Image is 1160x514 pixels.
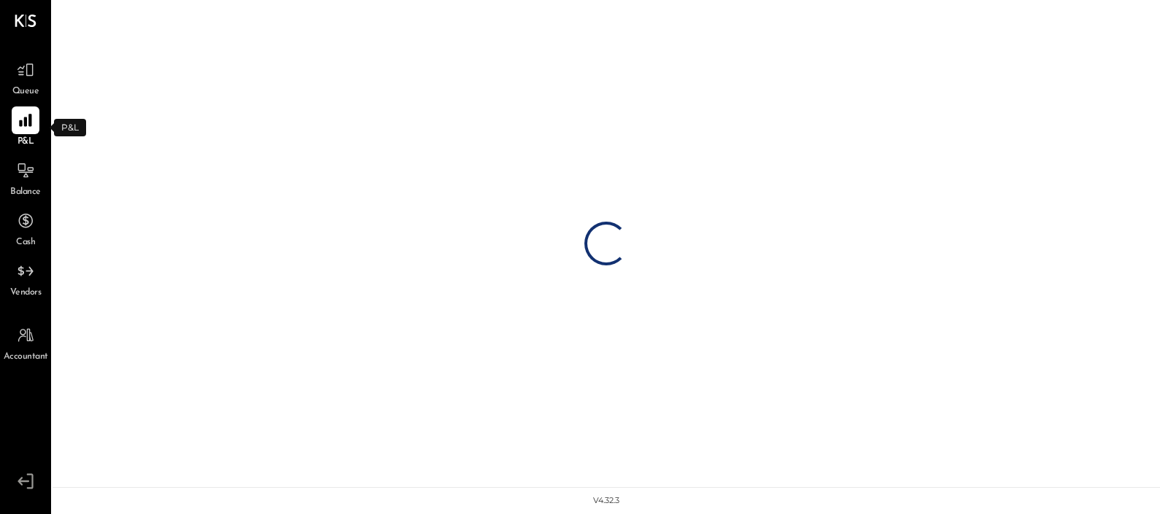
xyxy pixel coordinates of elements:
div: v 4.32.3 [593,495,619,507]
div: P&L [54,119,86,136]
span: Cash [16,236,35,249]
span: Queue [12,85,39,98]
span: Vendors [10,287,42,300]
a: Vendors [1,257,50,300]
span: P&L [18,136,34,149]
a: Queue [1,56,50,98]
a: Accountant [1,322,50,364]
a: Balance [1,157,50,199]
span: Balance [10,186,41,199]
span: Accountant [4,351,48,364]
a: Cash [1,207,50,249]
a: P&L [1,106,50,149]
